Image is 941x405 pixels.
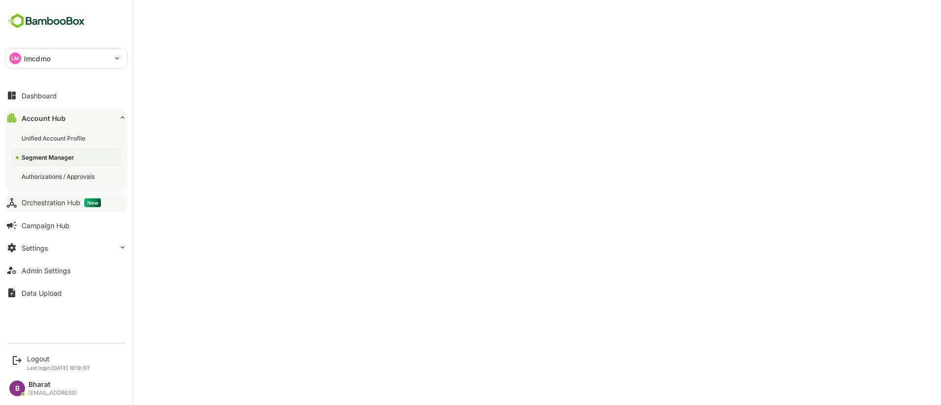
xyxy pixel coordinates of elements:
[5,108,127,128] button: Account Hub
[22,134,87,143] div: Unified Account Profile
[22,244,48,252] div: Settings
[22,289,62,297] div: Data Upload
[5,193,127,213] button: Orchestration HubNew
[22,266,71,275] div: Admin Settings
[5,48,127,68] div: LMlmcdmo
[9,52,21,64] div: LM
[84,198,101,207] span: New
[5,261,127,280] button: Admin Settings
[27,355,90,363] div: Logout
[28,390,77,396] div: [EMAIL_ADDRESS]
[5,238,127,258] button: Settings
[28,381,77,389] div: Bharat
[27,365,90,371] p: Last login: [DATE] 10:19 IST
[22,221,70,230] div: Campaign Hub
[5,86,127,105] button: Dashboard
[24,53,50,64] p: lmcdmo
[9,381,25,396] div: B
[22,92,57,100] div: Dashboard
[5,215,127,235] button: Campaign Hub
[5,12,88,30] img: BambooboxFullLogoMark.5f36c76dfaba33ec1ec1367b70bb1252.svg
[22,153,76,162] div: Segment Manager
[22,198,101,207] div: Orchestration Hub
[22,172,97,181] div: Authorizations / Approvals
[5,283,127,303] button: Data Upload
[22,114,66,122] div: Account Hub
